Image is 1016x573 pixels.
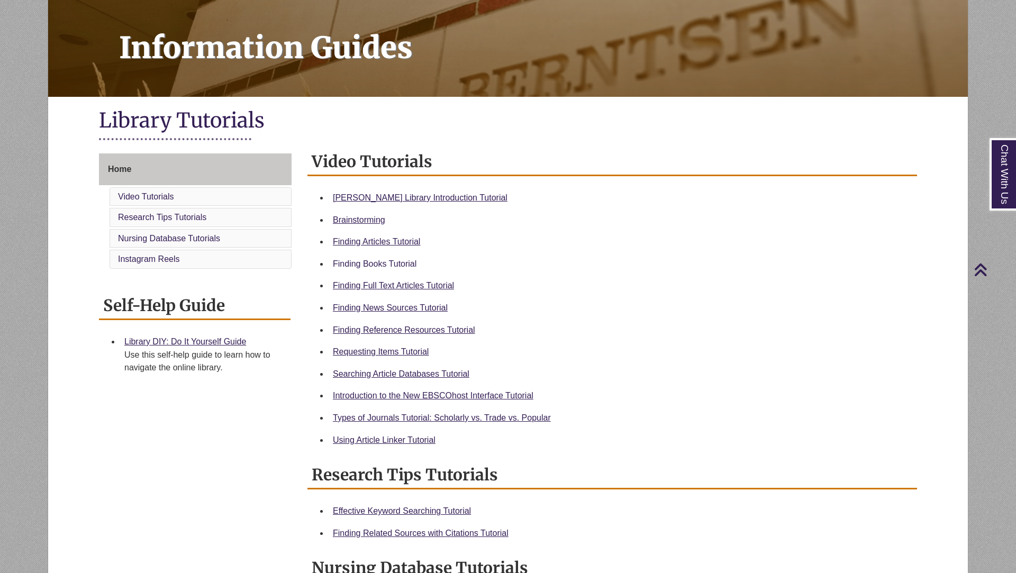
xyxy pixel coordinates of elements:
a: Using Article Linker Tutorial [333,435,436,444]
h2: Self-Help Guide [99,292,291,320]
div: Use this self-help guide to learn how to navigate the online library. [124,349,282,374]
h1: Library Tutorials [99,107,917,135]
a: Finding Full Text Articles Tutorial [333,281,454,290]
a: Brainstorming [333,215,385,224]
a: Video Tutorials [118,192,174,201]
a: [PERSON_NAME] Library Introduction Tutorial [333,193,507,202]
span: Home [108,165,131,174]
a: Finding News Sources Tutorial [333,303,448,312]
div: Guide Page Menu [99,153,292,271]
h2: Video Tutorials [307,148,917,176]
a: Nursing Database Tutorials [118,234,220,243]
a: Finding Related Sources with Citations Tutorial [333,529,509,538]
a: Finding Reference Resources Tutorial [333,325,475,334]
a: Types of Journals Tutorial: Scholarly vs. Trade vs. Popular [333,413,551,422]
a: Introduction to the New EBSCOhost Interface Tutorial [333,391,533,400]
a: Instagram Reels [118,254,180,263]
h2: Research Tips Tutorials [307,461,917,489]
a: Home [99,153,292,185]
a: Finding Articles Tutorial [333,237,420,246]
a: Back to Top [974,262,1013,277]
a: Searching Article Databases Tutorial [333,369,469,378]
a: Effective Keyword Searching Tutorial [333,506,471,515]
a: Requesting Items Tutorial [333,347,429,356]
a: Research Tips Tutorials [118,213,206,222]
a: Library DIY: Do It Yourself Guide [124,337,246,346]
a: Finding Books Tutorial [333,259,416,268]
